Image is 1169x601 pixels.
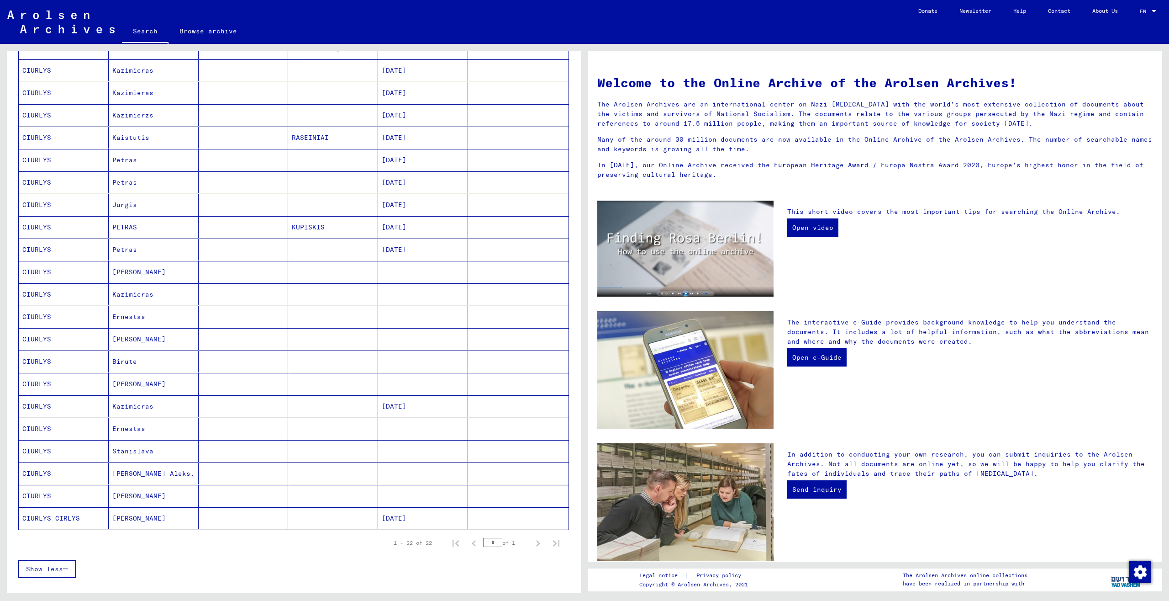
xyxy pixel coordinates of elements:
mat-cell: [PERSON_NAME] [109,507,199,529]
mat-cell: Birute [109,351,199,372]
mat-cell: CIURLYS [19,283,109,305]
mat-cell: [PERSON_NAME] [109,485,199,507]
mat-cell: [PERSON_NAME] [109,328,199,350]
div: Change consent [1129,561,1151,583]
mat-cell: KUPISKIS [288,216,378,238]
mat-cell: CIURLYS [19,328,109,350]
mat-cell: [DATE] [378,127,468,149]
mat-cell: CIURLYS [19,239,109,261]
p: Many of the around 30 million documents are now available in the Online Archive of the Arolsen Ar... [597,135,1153,154]
button: Next page [529,534,547,552]
mat-cell: Kazimieras [109,395,199,417]
button: Show less [18,560,76,578]
p: Copyright © Arolsen Archives, 2021 [639,580,752,589]
p: The interactive e-Guide provides background knowledge to help you understand the documents. It in... [787,318,1153,346]
mat-cell: [DATE] [378,216,468,238]
mat-cell: CIURLYS [19,59,109,81]
mat-cell: CIURLYS [19,171,109,193]
mat-cell: Jurgis [109,194,199,216]
mat-cell: [DATE] [378,395,468,417]
mat-cell: CIURLYS [19,485,109,507]
p: have been realized in partnership with [903,580,1027,588]
mat-cell: Kazimieras [109,82,199,104]
img: eguide.jpg [597,311,774,429]
mat-cell: Petras [109,239,199,261]
mat-cell: CIURLYS [19,463,109,484]
mat-cell: CIURLYS [19,149,109,171]
p: In [DATE], our Online Archive received the European Heritage Award / Europa Nostra Award 2020, Eu... [597,160,1153,180]
mat-cell: [PERSON_NAME] Aleks. [109,463,199,484]
mat-cell: Stanislava [109,440,199,462]
mat-cell: Kaistutis [109,127,199,149]
mat-cell: [DATE] [378,104,468,126]
mat-cell: CIURLYS CIRLYS [19,507,109,529]
h1: Welcome to the Online Archive of the Arolsen Archives! [597,73,1153,92]
a: Browse archive [169,20,248,42]
mat-cell: Ernestas [109,418,199,440]
mat-cell: Kazimierzs [109,104,199,126]
mat-cell: CIURLYS [19,82,109,104]
div: 1 – 22 of 22 [394,539,432,547]
mat-cell: CIURLYS [19,306,109,328]
mat-cell: [PERSON_NAME] [109,261,199,283]
button: Previous page [465,534,483,552]
mat-cell: RASEINIAI [288,127,378,149]
mat-cell: CIURLYS [19,351,109,372]
mat-cell: Petras [109,149,199,171]
mat-cell: Kazimieras [109,59,199,81]
mat-cell: Petras [109,171,199,193]
mat-cell: [DATE] [378,239,468,261]
span: Show less [26,565,63,573]
mat-cell: [DATE] [378,82,468,104]
p: The Arolsen Archives are an international center on Nazi [MEDICAL_DATA] with the world’s most ext... [597,100,1153,128]
mat-cell: CIURLYS [19,194,109,216]
mat-cell: [DATE] [378,171,468,193]
mat-cell: PETRAS [109,216,199,238]
mat-cell: CIURLYS [19,373,109,395]
p: In addition to conducting your own research, you can submit inquiries to the Arolsen Archives. No... [787,450,1153,479]
img: yv_logo.png [1109,568,1143,591]
mat-cell: [PERSON_NAME] [109,373,199,395]
a: Legal notice [639,571,685,580]
p: This short video covers the most important tips for searching the Online Archive. [787,207,1153,217]
mat-cell: CIURLYS [19,395,109,417]
mat-cell: [DATE] [378,149,468,171]
mat-cell: CIURLYS [19,216,109,238]
a: Open video [787,218,838,237]
mat-cell: [DATE] [378,194,468,216]
mat-cell: CIURLYS [19,127,109,149]
div: | [639,571,752,580]
img: inquiries.jpg [597,443,774,561]
mat-cell: [DATE] [378,59,468,81]
img: video.jpg [597,201,774,297]
mat-cell: Ernestas [109,306,199,328]
mat-cell: [DATE] [378,507,468,529]
div: of 1 [483,538,529,547]
mat-cell: CIURLYS [19,104,109,126]
a: Search [122,20,169,44]
a: Privacy policy [689,571,752,580]
mat-cell: Kazimieras [109,283,199,305]
a: Open e-Guide [787,348,847,367]
a: Send inquiry [787,480,847,499]
mat-cell: CIURLYS [19,261,109,283]
img: Change consent [1129,561,1151,583]
img: Arolsen_neg.svg [7,11,115,33]
button: First page [447,534,465,552]
mat-cell: CIURLYS [19,418,109,440]
span: EN [1140,8,1150,15]
mat-cell: CIURLYS [19,440,109,462]
p: The Arolsen Archives online collections [903,571,1027,580]
button: Last page [547,534,565,552]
